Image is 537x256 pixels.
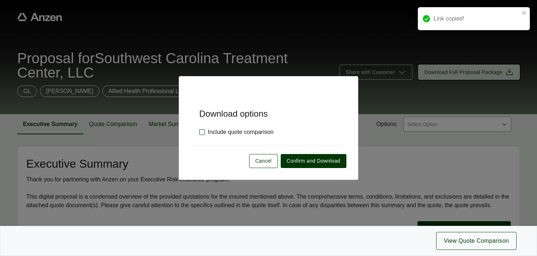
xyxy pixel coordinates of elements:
[281,154,346,168] button: Confirm and Download
[436,232,517,250] button: View Quote Comparison
[199,128,274,136] label: Include quote comparison
[191,97,346,119] h5: Download options
[249,154,278,168] button: Cancel
[287,157,340,165] span: Confirm and Download
[434,14,520,23] div: Link copied!
[255,157,272,165] span: Cancel
[522,10,527,16] button: close
[444,237,509,245] span: View Quote Comparison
